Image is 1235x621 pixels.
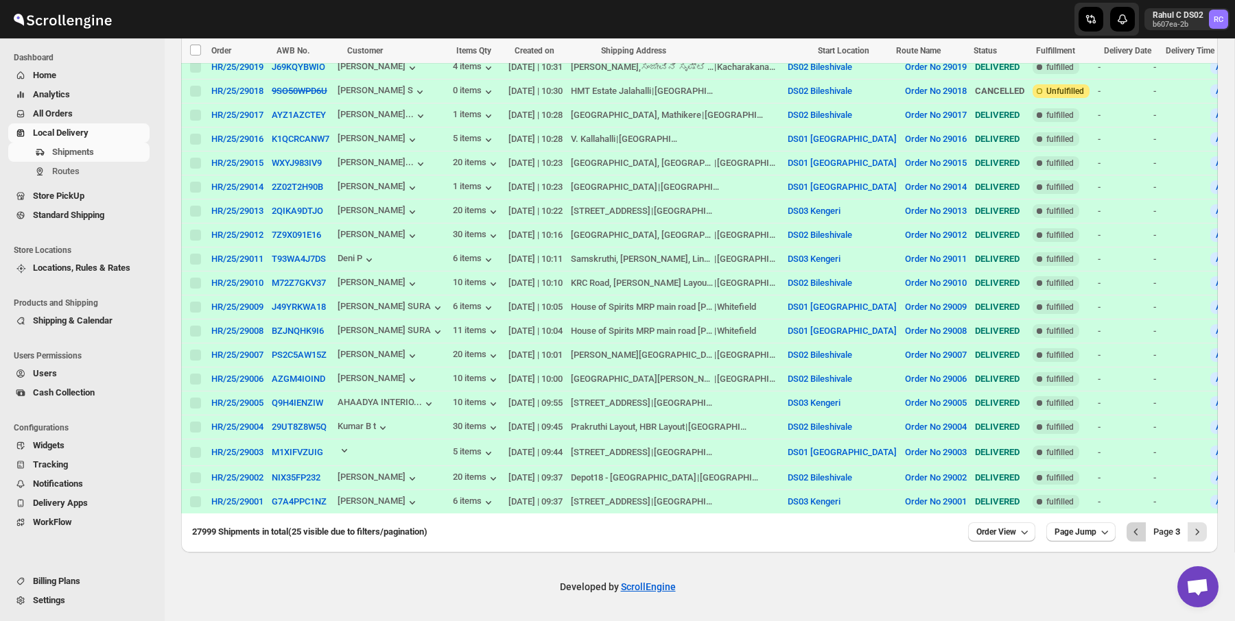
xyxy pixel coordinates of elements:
button: 20 items [453,205,500,219]
button: HR/25/29017 [211,110,263,120]
span: Unfulfilled [1046,86,1084,97]
button: HR/25/29008 [211,326,263,336]
button: [PERSON_NAME] [338,373,419,387]
button: [PERSON_NAME] [338,496,419,509]
button: [PERSON_NAME] [338,61,419,75]
span: Page Jump [1055,526,1096,537]
button: Analytics [8,85,150,104]
div: 10 items [453,397,500,411]
button: Billing Plans [8,572,150,591]
button: [PERSON_NAME] SURA [338,325,445,339]
button: WorkFlow [8,513,150,532]
button: M1XIFVZUIG [272,447,323,457]
div: HR/25/29001 [211,496,263,507]
button: [PERSON_NAME]... [338,157,427,171]
button: Order No 29010 [905,278,967,288]
button: Order No 29014 [905,182,967,192]
div: [PERSON_NAME] [338,472,419,485]
div: V. Kallahalli [571,132,615,146]
div: CANCELLED [975,84,1024,98]
div: HR/25/29010 [211,278,263,288]
button: DS03 Kengeri [788,206,840,216]
span: Delivery Time [1166,46,1214,56]
button: HR/25/29019 [211,62,263,72]
button: Order No 29007 [905,350,967,360]
button: Order No 29019 [905,62,967,72]
button: AYZ1AZCTEY [272,110,326,120]
button: DS02 Bileshivale [788,230,852,240]
button: 9SO50WPD6U [272,86,327,96]
div: HR/25/29011 [211,254,263,264]
button: Order No 29015 [905,158,967,168]
button: 5 items [453,133,495,147]
span: Shipping Address [601,46,666,56]
div: 10 items [453,277,500,291]
button: 6 items [453,253,495,267]
button: PS2C5AW15Z [272,350,327,360]
span: fulfilled [1046,182,1074,193]
div: [GEOGRAPHIC_DATA] [717,156,779,170]
text: RC [1214,15,1223,24]
p: b607ea-2b [1153,21,1203,29]
span: AWB No. [277,46,309,56]
span: Tracking [33,459,68,470]
div: [GEOGRAPHIC_DATA] [661,180,723,194]
button: Locations, Rules & Rates [8,258,150,278]
div: [GEOGRAPHIC_DATA] [705,108,767,122]
button: Q9H4IENZIW [272,398,323,408]
button: 7Z9X091E16 [272,230,321,240]
button: AHAADYA INTERIO... [338,397,436,411]
button: NIX35FP232 [272,472,320,483]
div: | [571,60,779,74]
button: [PERSON_NAME] [338,133,419,147]
button: Tracking [8,455,150,474]
button: Notifications [8,474,150,494]
button: HR/25/29005 [211,398,263,408]
button: DS02 Bileshivale [788,472,852,483]
button: 29UT8Z8W5Q [272,422,327,432]
button: 20 items [453,157,500,171]
button: DS02 Bileshivale [788,86,852,96]
div: HR/25/29016 [211,134,263,144]
button: User menu [1144,8,1230,30]
button: DS03 Kengeri [788,398,840,408]
button: AZGM4IOIND [272,374,325,384]
button: DS03 Kengeri [788,254,840,264]
div: [PERSON_NAME] [338,229,419,243]
button: 0 items [453,85,495,99]
div: HR/25/29014 [211,182,263,192]
button: Order No 29002 [905,472,967,483]
div: HR/25/29009 [211,302,263,312]
button: Order No 29009 [905,302,967,312]
div: [PERSON_NAME] [338,277,419,291]
span: Items Qty [456,46,491,56]
span: Created on [515,46,554,56]
div: [GEOGRAPHIC_DATA] [571,180,657,194]
div: [DATE] | 10:28 [508,108,563,122]
span: Billing Plans [33,576,80,586]
button: HR/25/29015 [211,158,263,168]
div: [PERSON_NAME] SURA [338,301,445,315]
div: HR/25/29006 [211,374,263,384]
div: [GEOGRAPHIC_DATA], [GEOGRAPHIC_DATA] [571,156,714,170]
button: [PERSON_NAME] [338,205,419,219]
div: | [571,108,779,122]
button: 5 items [453,446,495,460]
button: Previous [1127,522,1146,541]
span: Order [211,46,231,56]
div: [DATE] | 10:23 [508,156,563,170]
button: Routes [8,162,150,181]
button: WXYJ983IV9 [272,158,322,168]
button: 30 items [453,421,500,435]
div: 30 items [453,229,500,243]
button: 11 items [453,325,500,339]
span: fulfilled [1046,134,1074,145]
button: Order No 29013 [905,206,967,216]
button: Order No 29004 [905,422,967,432]
span: Fulfillment [1036,46,1075,56]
